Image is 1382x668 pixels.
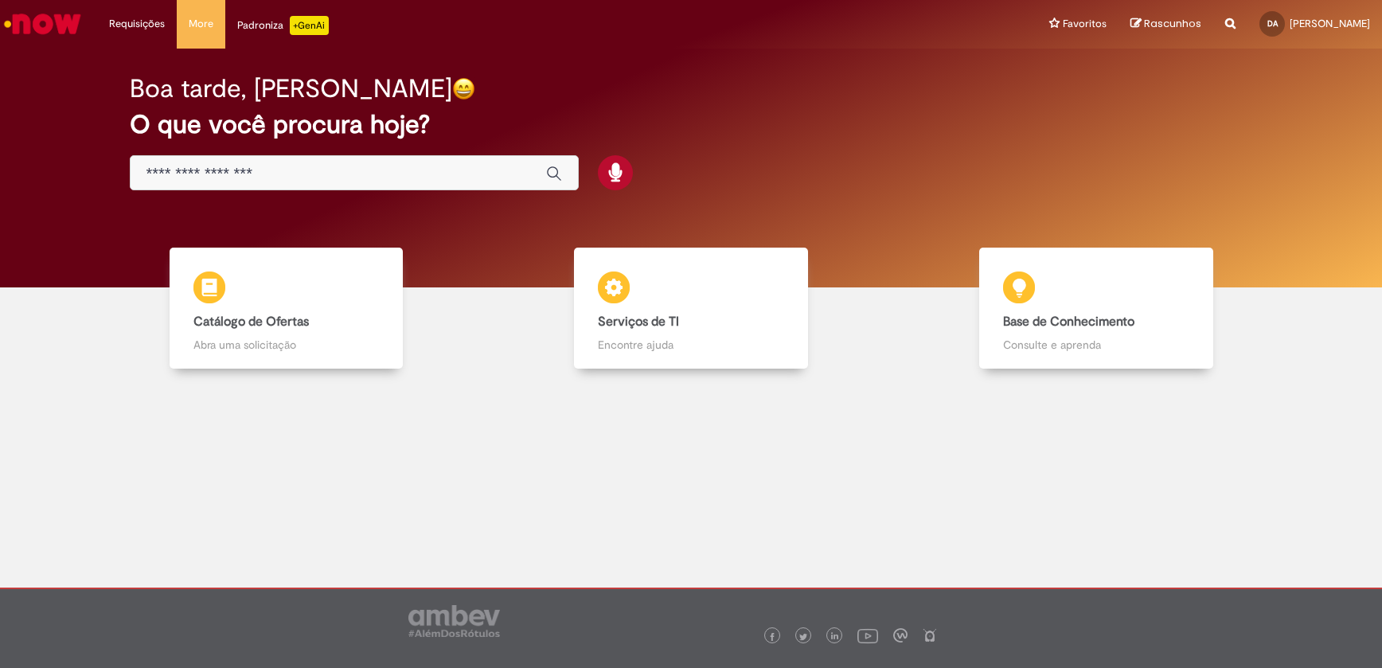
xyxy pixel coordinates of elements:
img: ServiceNow [2,8,84,40]
span: Favoritos [1063,16,1107,32]
a: Serviços de TI Encontre ajuda [489,248,894,369]
b: Catálogo de Ofertas [193,314,309,330]
div: Padroniza [237,16,329,35]
span: More [189,16,213,32]
p: +GenAi [290,16,329,35]
b: Serviços de TI [598,314,679,330]
p: Encontre ajuda [598,337,784,353]
img: logo_footer_ambev_rotulo_gray.png [408,605,500,637]
img: logo_footer_workplace.png [893,628,908,643]
span: Rascunhos [1144,16,1201,31]
b: Base de Conhecimento [1003,314,1134,330]
h2: O que você procura hoje? [130,111,1253,139]
img: logo_footer_naosei.png [923,628,937,643]
img: logo_footer_youtube.png [857,625,878,646]
img: logo_footer_twitter.png [799,633,807,641]
a: Rascunhos [1130,17,1201,32]
h2: Boa tarde, [PERSON_NAME] [130,75,452,103]
a: Base de Conhecimento Consulte e aprenda [893,248,1298,369]
img: happy-face.png [452,77,475,100]
img: logo_footer_linkedin.png [831,632,839,642]
p: Abra uma solicitação [193,337,380,353]
span: Requisições [109,16,165,32]
img: logo_footer_facebook.png [768,633,776,641]
p: Consulte e aprenda [1003,337,1189,353]
a: Catálogo de Ofertas Abra uma solicitação [84,248,489,369]
span: DA [1267,18,1278,29]
span: [PERSON_NAME] [1290,17,1370,30]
